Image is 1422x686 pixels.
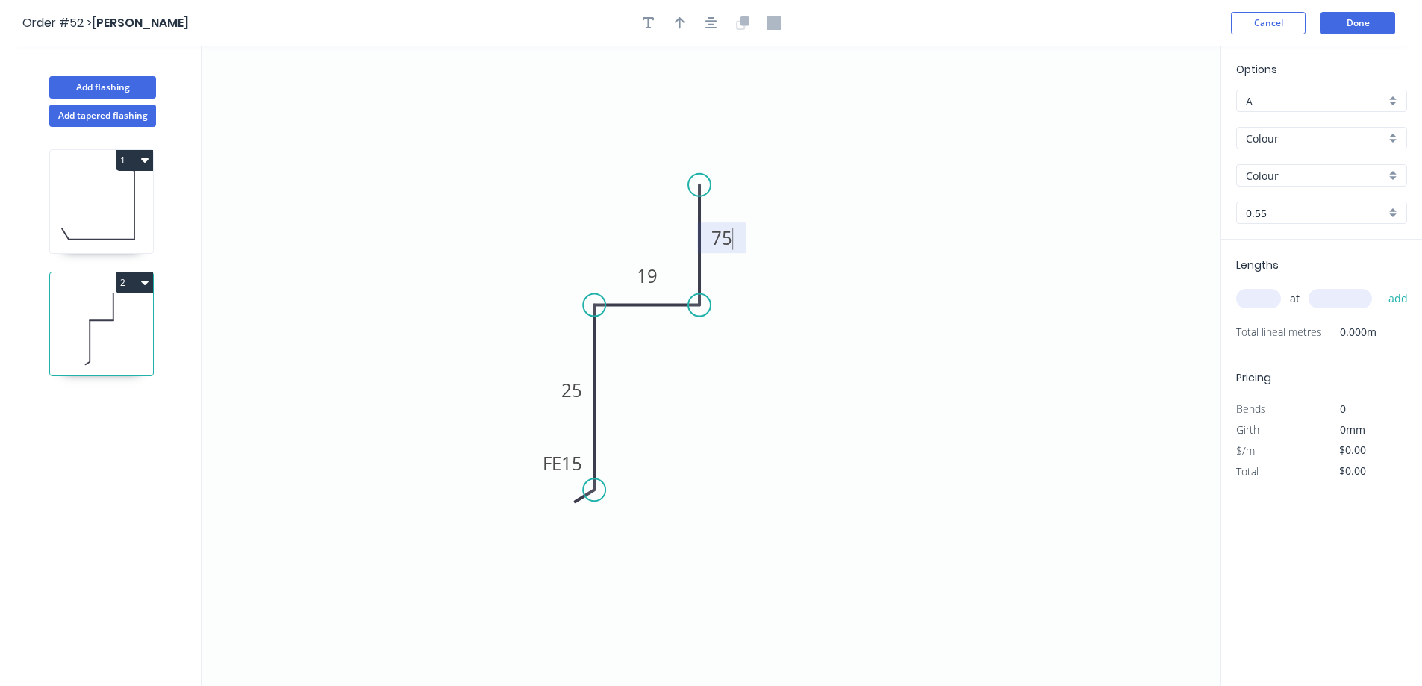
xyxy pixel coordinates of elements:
span: 0.000m [1322,322,1376,343]
span: Total lineal metres [1236,322,1322,343]
input: Thickness [1246,205,1385,221]
span: at [1290,288,1300,309]
span: Bends [1236,402,1266,416]
span: 0 [1340,402,1346,416]
button: add [1381,286,1416,311]
button: Add tapered flashing [49,105,156,127]
span: Girth [1236,422,1259,437]
span: $/m [1236,443,1255,458]
svg: 0 [202,46,1220,686]
tspan: 25 [561,378,582,402]
span: Total [1236,464,1259,478]
input: Price level [1246,93,1385,109]
button: Add flashing [49,76,156,99]
tspan: FE [543,451,561,475]
button: 1 [116,150,153,171]
button: Done [1320,12,1395,34]
button: Cancel [1231,12,1306,34]
span: Pricing [1236,370,1271,385]
tspan: 15 [561,451,582,475]
input: Material [1246,131,1385,146]
span: Lengths [1236,258,1279,272]
span: Options [1236,62,1277,77]
tspan: 75 [711,225,732,250]
tspan: 19 [637,264,658,288]
input: Colour [1246,168,1385,184]
button: 2 [116,272,153,293]
span: Order #52 > [22,14,92,31]
span: 0mm [1340,422,1365,437]
span: [PERSON_NAME] [92,14,189,31]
